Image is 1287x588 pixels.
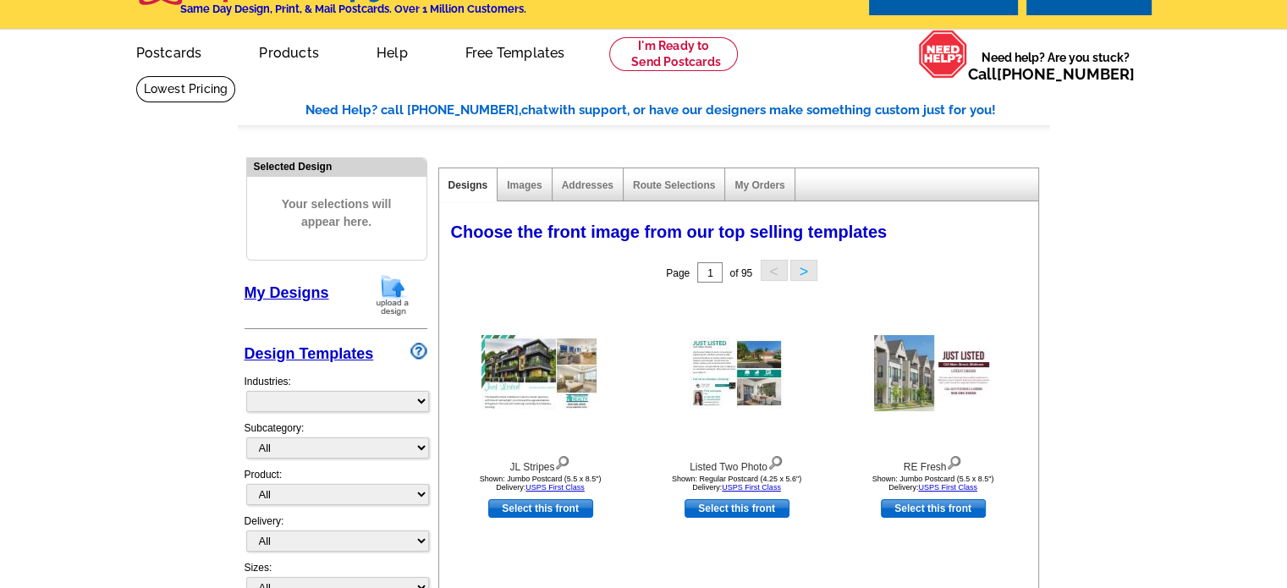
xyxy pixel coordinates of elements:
[734,179,784,191] a: My Orders
[507,179,542,191] a: Images
[232,31,346,71] a: Products
[968,49,1143,83] span: Need help? Are you stuck?
[448,452,634,475] div: JL Stripes
[245,284,329,301] a: My Designs
[260,179,414,248] span: Your selections will appear here.
[767,452,784,470] img: view design details
[451,223,888,241] span: Choose the front image from our top selling templates
[305,101,1050,120] div: Need Help? call [PHONE_NUMBER], with support, or have our designers make something custom just fo...
[644,452,830,475] div: Listed Two Photo
[448,475,634,492] div: Shown: Jumbo Postcard (5.5 x 8.5") Delivery:
[245,514,427,560] div: Delivery:
[245,345,374,362] a: Design Templates
[722,483,781,492] a: USPS First Class
[410,343,427,360] img: design-wizard-help-icon.png
[448,179,488,191] a: Designs
[245,420,427,467] div: Subcategory:
[633,179,715,191] a: Route Selections
[521,102,548,118] span: chat
[245,467,427,514] div: Product:
[840,452,1026,475] div: RE Fresh
[997,65,1135,83] a: [PHONE_NUMBER]
[918,483,977,492] a: USPS First Class
[109,31,229,71] a: Postcards
[918,30,968,79] img: help
[349,31,435,71] a: Help
[562,179,613,191] a: Addresses
[371,273,415,316] img: upload-design
[488,499,593,518] a: use this design
[881,499,986,518] a: use this design
[525,483,585,492] a: USPS First Class
[554,452,570,470] img: view design details
[245,365,427,420] div: Industries:
[685,499,789,518] a: use this design
[247,158,426,174] div: Selected Design
[644,475,830,492] div: Shown: Regular Postcard (4.25 x 5.6") Delivery:
[840,475,1026,492] div: Shown: Jumbo Postcard (5.5 x 8.5") Delivery:
[874,335,993,411] img: RE Fresh
[481,335,600,411] img: JL Stripes
[689,337,785,409] img: Listed Two Photo
[968,65,1135,83] span: Call
[180,3,526,15] h4: Same Day Design, Print, & Mail Postcards. Over 1 Million Customers.
[666,267,690,279] span: Page
[761,260,788,281] button: <
[438,31,592,71] a: Free Templates
[729,267,752,279] span: of 95
[946,452,962,470] img: view design details
[790,260,817,281] button: >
